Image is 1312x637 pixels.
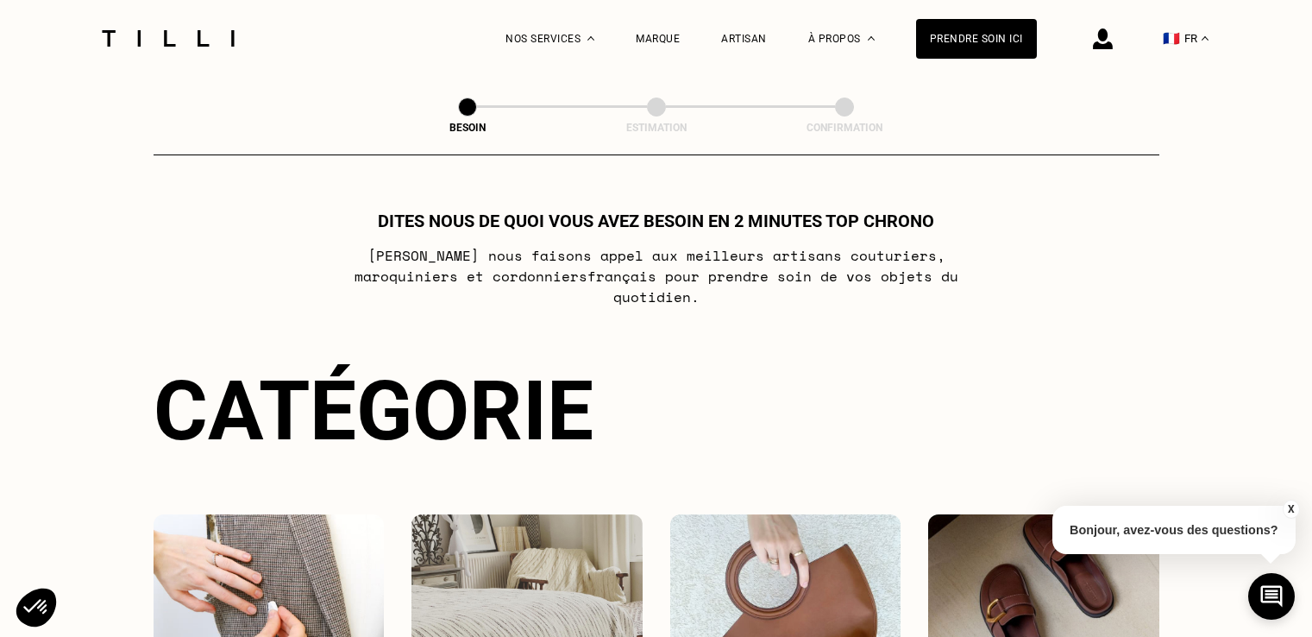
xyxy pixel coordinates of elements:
[916,19,1037,59] a: Prendre soin ici
[1093,28,1113,49] img: icône connexion
[381,122,554,134] div: Besoin
[721,33,767,45] a: Artisan
[636,33,680,45] a: Marque
[1202,36,1208,41] img: menu déroulant
[1163,30,1180,47] span: 🇫🇷
[96,30,241,47] img: Logo du service de couturière Tilli
[868,36,875,41] img: Menu déroulant à propos
[1052,506,1296,554] p: Bonjour, avez-vous des questions?
[378,211,934,231] h1: Dites nous de quoi vous avez besoin en 2 minutes top chrono
[314,245,998,307] p: [PERSON_NAME] nous faisons appel aux meilleurs artisans couturiers , maroquiniers et cordonniers ...
[587,36,594,41] img: Menu déroulant
[570,122,743,134] div: Estimation
[154,363,1159,459] div: Catégorie
[1282,500,1299,519] button: X
[758,122,931,134] div: Confirmation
